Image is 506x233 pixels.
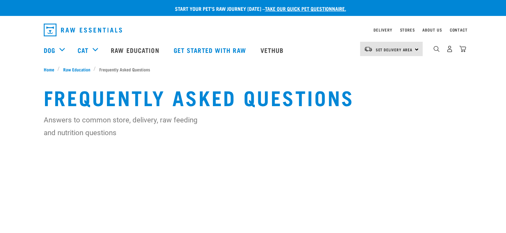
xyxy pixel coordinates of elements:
nav: dropdown navigation [39,21,468,39]
img: home-icon-1@2x.png [434,46,440,52]
a: Get started with Raw [167,37,254,63]
a: take our quick pet questionnaire. [265,7,346,10]
img: home-icon@2x.png [459,46,466,52]
a: About Us [422,29,442,31]
img: user.png [446,46,453,52]
img: Raw Essentials Logo [44,24,122,36]
span: Raw Education [63,66,90,73]
a: Dog [44,45,55,55]
a: Delivery [374,29,392,31]
img: van-moving.png [364,46,373,52]
a: Raw Education [104,37,167,63]
nav: breadcrumbs [44,66,463,73]
span: Set Delivery Area [376,48,413,51]
a: Raw Education [60,66,94,73]
span: Home [44,66,54,73]
h1: Frequently Asked Questions [44,85,463,108]
a: Stores [400,29,415,31]
a: Home [44,66,58,73]
a: Vethub [254,37,292,63]
p: Answers to common store, delivery, raw feeding and nutrition questions [44,113,211,139]
a: Contact [450,29,468,31]
a: Cat [78,45,88,55]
